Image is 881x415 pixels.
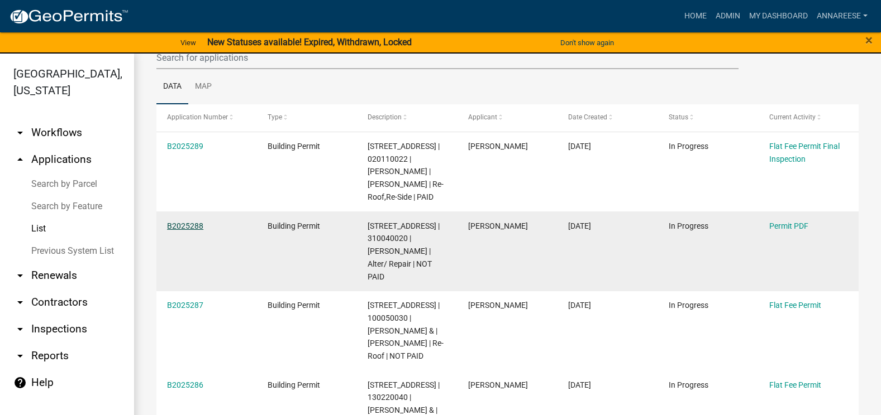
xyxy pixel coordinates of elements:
a: Flat Fee Permit [769,301,821,310]
input: Search for applications [156,46,739,69]
a: Map [188,69,218,105]
span: Applicant [468,113,497,121]
a: Data [156,69,188,105]
i: arrow_drop_down [13,296,27,309]
span: Description [368,113,402,121]
datatable-header-cell: Type [257,104,358,131]
i: arrow_drop_down [13,349,27,363]
span: Ross Leonhardi [468,221,528,230]
a: B2025286 [167,380,203,389]
a: B2025289 [167,142,203,151]
span: In Progress [669,301,708,310]
span: Building Permit [268,301,320,310]
span: × [865,32,873,48]
span: 08/21/2025 [568,142,591,151]
span: Building Permit [268,142,320,151]
datatable-header-cell: Current Activity [758,104,859,131]
a: B2025287 [167,301,203,310]
span: 08/20/2025 [568,380,591,389]
span: In Progress [669,221,708,230]
a: Home [680,6,711,27]
datatable-header-cell: Description [357,104,458,131]
span: Gina Gullickson [468,380,528,389]
button: Close [865,33,873,47]
datatable-header-cell: Status [658,104,759,131]
span: Gina Gullickson [468,142,528,151]
span: Type [268,113,282,121]
span: Building Permit [268,380,320,389]
a: View [176,33,201,52]
span: 83354 140TH ST | 020110022 | BERGLUND,LAUREN | PETER BERGLUND | Re-Roof,Re-Side | PAID [368,142,444,201]
i: arrow_drop_down [13,126,27,139]
span: Current Activity [769,113,816,121]
datatable-header-cell: Application Number [156,104,257,131]
a: Admin [711,6,745,27]
a: My Dashboard [745,6,812,27]
span: 08/20/2025 [568,301,591,310]
strong: New Statuses available! Expired, Withdrawn, Locked [207,37,412,47]
i: help [13,376,27,389]
span: Building Permit [268,221,320,230]
i: arrow_drop_up [13,153,27,166]
a: Flat Fee Permit [769,380,821,389]
span: 62480 CO RD 46 | 100050030 | JAHNKE,WAYNE H & | SHARON K JAHNKE | Re-Roof | NOT PAID [368,301,444,360]
datatable-header-cell: Applicant [458,104,558,131]
datatable-header-cell: Date Created [558,104,658,131]
span: 08/20/2025 [568,221,591,230]
a: B2025288 [167,221,203,230]
span: Gina Gullickson [468,301,528,310]
span: Date Created [568,113,607,121]
span: In Progress [669,380,708,389]
a: Flat Fee Permit Final Inspection [769,142,840,163]
span: Application Number [167,113,228,121]
a: Permit PDF [769,221,808,230]
span: Status [669,113,688,121]
i: arrow_drop_down [13,269,27,282]
span: 331 MAIN ST | 310040020 | NELSON,MARC ALAN | Alter/ Repair | NOT PAID [368,221,440,281]
a: annareese [812,6,872,27]
span: In Progress [669,142,708,151]
button: Don't show again [556,33,618,52]
i: arrow_drop_down [13,322,27,336]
